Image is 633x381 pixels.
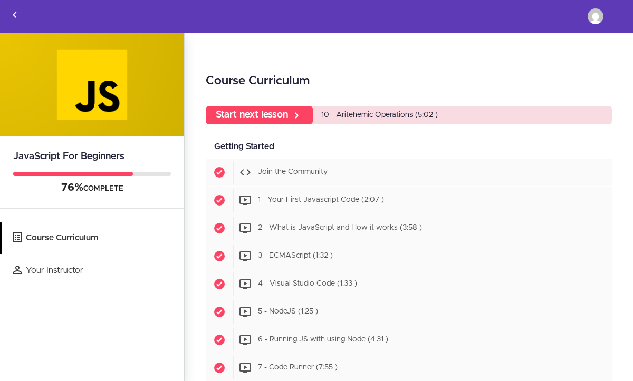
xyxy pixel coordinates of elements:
[1,1,29,32] a: Back to courses
[206,187,612,214] a: Completed item 1 - Your First Javascript Code (2:07 )
[588,8,603,24] img: ibn.de.salaam@gmail.com
[206,326,612,354] a: Completed item 6 - Running JS with using Node (4:31 )
[61,182,83,193] span: 76%
[258,336,388,344] span: 6 - Running JS with using Node (4:31 )
[258,280,357,288] span: 4 - Visual Studio Code (1:33 )
[206,298,233,326] span: Completed item
[258,197,384,204] span: 1 - Your First Javascript Code (2:07 )
[206,106,313,124] a: Start next lesson
[206,72,612,90] h2: Course Curriculum
[206,159,233,186] span: Completed item
[206,270,612,298] a: Completed item 4 - Visual Studio Code (1:33 )
[321,111,438,119] span: 10 - Aritehemic Operations (5:02 )
[258,224,422,232] span: 2 - What is JavaScript and How it works (3:58 )
[206,214,612,242] a: Completed item 2 - What is JavaScript and How it works (3:58 )
[258,308,318,316] span: 5 - NodeJS (1:25 )
[206,159,612,186] a: Completed item Join the Community
[13,181,171,195] div: COMPLETE
[206,298,612,326] a: Completed item 5 - NodeJS (1:25 )
[206,270,233,298] span: Completed item
[258,364,338,372] span: 7 - Code Runner (7:55 )
[2,222,184,254] a: Course Curriculum
[206,242,233,270] span: Completed item
[206,242,612,270] a: Completed item 3 - ECMAScript (1:32 )
[8,8,21,21] svg: Back to courses
[206,187,233,214] span: Completed item
[258,169,328,176] span: Join the Community
[206,326,233,354] span: Completed item
[206,135,612,159] div: Getting Started
[2,255,184,287] a: Your Instructor
[258,252,333,260] span: 3 - ECMAScript (1:32 )
[206,214,233,242] span: Completed item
